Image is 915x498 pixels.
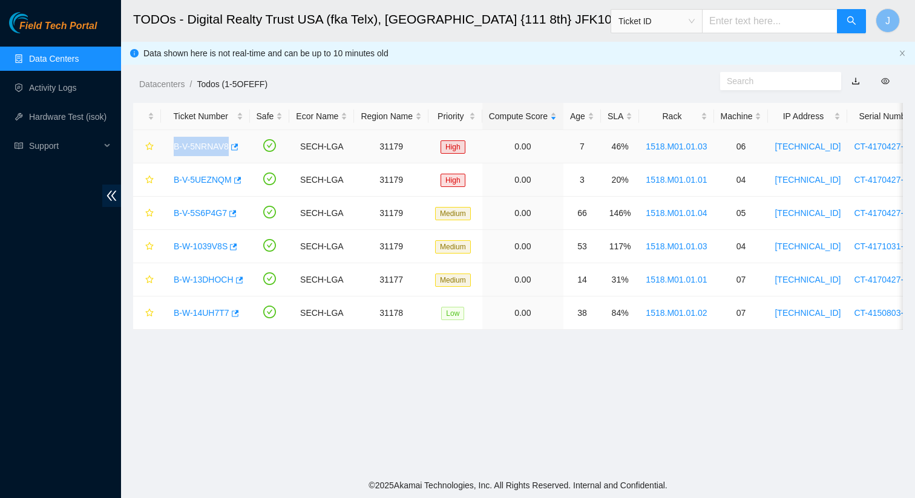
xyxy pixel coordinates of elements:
[29,83,77,93] a: Activity Logs
[145,309,154,318] span: star
[563,163,601,197] td: 3
[563,230,601,263] td: 53
[435,274,471,287] span: Medium
[563,130,601,163] td: 7
[140,303,154,323] button: star
[851,76,860,86] a: download
[563,263,601,297] td: 14
[714,230,769,263] td: 04
[289,263,354,297] td: SECH-LGA
[9,12,61,33] img: Akamai Technologies
[714,163,769,197] td: 04
[646,142,707,151] a: 1518.M01.01.03
[563,197,601,230] td: 66
[714,130,769,163] td: 06
[354,163,428,197] td: 31179
[775,142,841,151] a: [TECHNICAL_ID]
[289,197,354,230] td: SECH-LGA
[563,297,601,330] td: 38
[174,308,229,318] a: B-W-14UH7T7
[29,112,107,122] a: Hardware Test (isok)
[441,307,464,320] span: Low
[174,142,229,151] a: B-V-5NRNAV8
[19,21,97,32] span: Field Tech Portal
[354,197,428,230] td: 31179
[263,306,276,318] span: check-circle
[646,241,707,251] a: 1518.M01.01.03
[775,308,841,318] a: [TECHNICAL_ID]
[121,473,915,498] footer: © 2025 Akamai Technologies, Inc. All Rights Reserved. Internal and Confidential.
[354,297,428,330] td: 31178
[289,297,354,330] td: SECH-LGA
[847,16,856,27] span: search
[775,208,841,218] a: [TECHNICAL_ID]
[775,175,841,185] a: [TECHNICAL_ID]
[140,170,154,189] button: star
[775,275,841,284] a: [TECHNICAL_ID]
[102,185,121,207] span: double-left
[899,50,906,57] button: close
[145,275,154,285] span: star
[482,130,563,163] td: 0.00
[601,230,639,263] td: 117%
[29,134,100,158] span: Support
[601,297,639,330] td: 84%
[263,272,276,285] span: check-circle
[714,263,769,297] td: 07
[881,77,890,85] span: eye
[714,297,769,330] td: 07
[289,163,354,197] td: SECH-LGA
[174,208,227,218] a: B-V-5S6P4G7
[289,230,354,263] td: SECH-LGA
[263,139,276,152] span: check-circle
[289,130,354,163] td: SECH-LGA
[354,263,428,297] td: 31177
[601,130,639,163] td: 46%
[601,163,639,197] td: 20%
[601,197,639,230] td: 146%
[441,174,465,187] span: High
[702,9,838,33] input: Enter text here...
[354,230,428,263] td: 31179
[435,207,471,220] span: Medium
[29,54,79,64] a: Data Centers
[174,175,232,185] a: B-V-5UEZNQM
[174,275,234,284] a: B-W-13DHOCH
[885,13,890,28] span: J
[263,239,276,252] span: check-circle
[482,263,563,297] td: 0.00
[139,79,185,89] a: Datacenters
[727,74,825,88] input: Search
[876,8,900,33] button: J
[9,22,97,38] a: Akamai TechnologiesField Tech Portal
[263,206,276,218] span: check-circle
[197,79,267,89] a: Todos (1-5OFEFF)
[646,308,707,318] a: 1518.M01.01.02
[15,142,23,150] span: read
[174,241,228,251] a: B-W-1039V8S
[189,79,192,89] span: /
[263,172,276,185] span: check-circle
[646,208,707,218] a: 1518.M01.01.04
[435,240,471,254] span: Medium
[775,241,841,251] a: [TECHNICAL_ID]
[140,270,154,289] button: star
[145,142,154,152] span: star
[837,9,866,33] button: search
[354,130,428,163] td: 31179
[482,230,563,263] td: 0.00
[145,209,154,218] span: star
[482,197,563,230] td: 0.00
[140,203,154,223] button: star
[441,140,465,154] span: High
[140,237,154,256] button: star
[482,163,563,197] td: 0.00
[145,175,154,185] span: star
[646,175,707,185] a: 1518.M01.01.01
[482,297,563,330] td: 0.00
[618,12,695,30] span: Ticket ID
[646,275,707,284] a: 1518.M01.01.01
[601,263,639,297] td: 31%
[714,197,769,230] td: 05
